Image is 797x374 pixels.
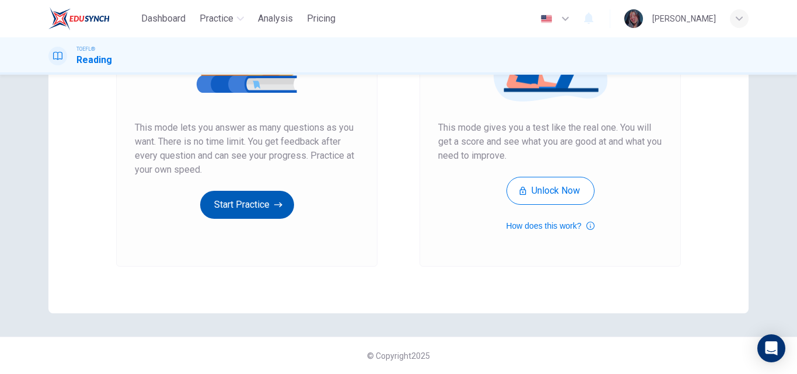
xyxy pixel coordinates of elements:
[137,8,190,29] button: Dashboard
[307,12,335,26] span: Pricing
[253,8,298,29] button: Analysis
[367,351,430,361] span: © Copyright 2025
[200,191,294,219] button: Start Practice
[539,15,554,23] img: en
[624,9,643,28] img: Profile picture
[195,8,249,29] button: Practice
[506,177,595,205] button: Unlock Now
[141,12,186,26] span: Dashboard
[757,334,785,362] div: Open Intercom Messenger
[76,53,112,67] h1: Reading
[258,12,293,26] span: Analysis
[48,7,137,30] a: EduSynch logo
[506,219,594,233] button: How does this work?
[135,121,359,177] span: This mode lets you answer as many questions as you want. There is no time limit. You get feedback...
[652,12,716,26] div: [PERSON_NAME]
[200,12,233,26] span: Practice
[48,7,110,30] img: EduSynch logo
[76,45,95,53] span: TOEFL®
[302,8,340,29] button: Pricing
[438,121,662,163] span: This mode gives you a test like the real one. You will get a score and see what you are good at a...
